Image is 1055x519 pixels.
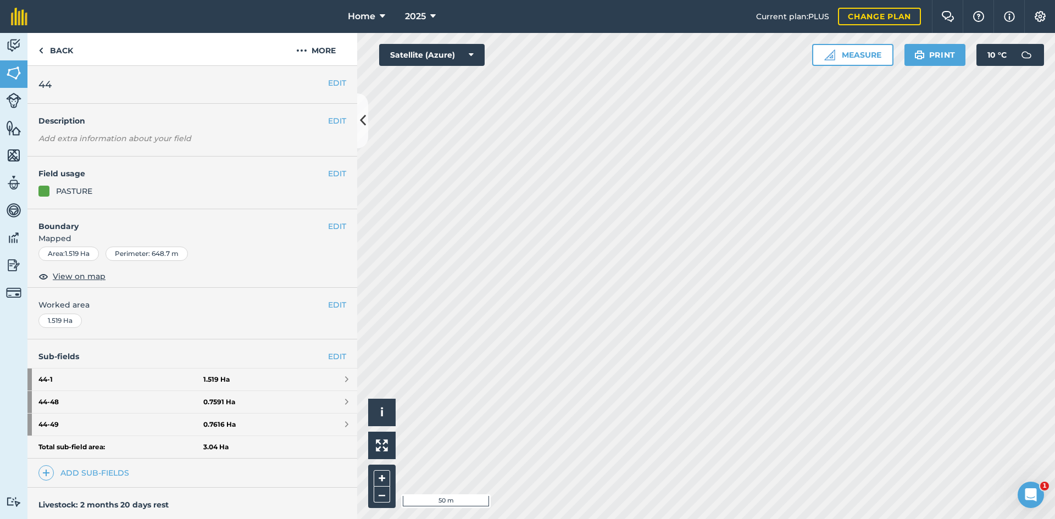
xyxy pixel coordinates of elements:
[756,10,829,23] span: Current plan : PLUS
[374,470,390,487] button: +
[38,270,48,283] img: svg+xml;base64,PHN2ZyB4bWxucz0iaHR0cDovL3d3dy53My5vcmcvMjAwMC9zdmciIHdpZHRoPSIxOCIgaGVpZ2h0PSIyNC...
[6,65,21,81] img: svg+xml;base64,PHN2ZyB4bWxucz0iaHR0cDovL3d3dy53My5vcmcvMjAwMC9zdmciIHdpZHRoPSI1NiIgaGVpZ2h0PSI2MC...
[6,230,21,246] img: svg+xml;base64,PD94bWwgdmVyc2lvbj0iMS4wIiBlbmNvZGluZz0idXRmLTgiPz4KPCEtLSBHZW5lcmF0b3I6IEFkb2JlIE...
[6,202,21,219] img: svg+xml;base64,PD94bWwgdmVyc2lvbj0iMS4wIiBlbmNvZGluZz0idXRmLTgiPz4KPCEtLSBHZW5lcmF0b3I6IEFkb2JlIE...
[1018,482,1044,508] iframe: Intercom live chat
[38,247,99,261] div: Area : 1.519 Ha
[42,466,50,479] img: svg+xml;base64,PHN2ZyB4bWxucz0iaHR0cDovL3d3dy53My5vcmcvMjAwMC9zdmciIHdpZHRoPSIxNCIgaGVpZ2h0PSIyNC...
[6,257,21,274] img: svg+xml;base64,PD94bWwgdmVyc2lvbj0iMS4wIiBlbmNvZGluZz0idXRmLTgiPz4KPCEtLSBHZW5lcmF0b3I6IEFkb2JlIE...
[328,220,346,232] button: EDIT
[1004,10,1015,23] img: svg+xml;base64,PHN2ZyB4bWxucz0iaHR0cDovL3d3dy53My5vcmcvMjAwMC9zdmciIHdpZHRoPSIxNyIgaGVpZ2h0PSIxNy...
[6,37,21,54] img: svg+xml;base64,PD94bWwgdmVyc2lvbj0iMS4wIiBlbmNvZGluZz0idXRmLTgiPz4KPCEtLSBHZW5lcmF0b3I6IEFkb2JlIE...
[203,398,235,406] strong: 0.7591 Ha
[56,185,92,197] div: PASTURE
[203,443,229,451] strong: 3.04 Ha
[27,391,357,413] a: 44-480.7591 Ha
[824,49,835,60] img: Ruler icon
[27,369,357,390] a: 44-11.519 Ha
[376,439,388,451] img: Four arrows, one pointing top left, one top right, one bottom right and the last bottom left
[6,285,21,300] img: svg+xml;base64,PD94bWwgdmVyc2lvbj0iMS4wIiBlbmNvZGluZz0idXRmLTgiPz4KPCEtLSBHZW5lcmF0b3I6IEFkb2JlIE...
[38,168,328,180] h4: Field usage
[328,77,346,89] button: EDIT
[27,350,357,362] h4: Sub-fields
[348,10,375,23] span: Home
[328,115,346,127] button: EDIT
[203,420,236,429] strong: 0.7616 Ha
[812,44,893,66] button: Measure
[987,44,1007,66] span: 10 ° C
[914,48,925,62] img: svg+xml;base64,PHN2ZyB4bWxucz0iaHR0cDovL3d3dy53My5vcmcvMjAwMC9zdmciIHdpZHRoPSIxOSIgaGVpZ2h0PSIyNC...
[38,44,43,57] img: svg+xml;base64,PHN2ZyB4bWxucz0iaHR0cDovL3d3dy53My5vcmcvMjAwMC9zdmciIHdpZHRoPSI5IiBoZWlnaHQ9IjI0Ii...
[38,133,191,143] em: Add extra information about your field
[53,270,105,282] span: View on map
[972,11,985,22] img: A question mark icon
[38,115,346,127] h4: Description
[203,375,230,384] strong: 1.519 Ha
[38,391,203,413] strong: 44 - 48
[328,350,346,362] a: EDIT
[6,93,21,108] img: svg+xml;base64,PD94bWwgdmVyc2lvbj0iMS4wIiBlbmNvZGluZz0idXRmLTgiPz4KPCEtLSBHZW5lcmF0b3I6IEFkb2JlIE...
[1040,482,1049,490] span: 1
[6,120,21,136] img: svg+xml;base64,PHN2ZyB4bWxucz0iaHR0cDovL3d3dy53My5vcmcvMjAwMC9zdmciIHdpZHRoPSI1NiIgaGVpZ2h0PSI2MC...
[38,414,203,436] strong: 44 - 49
[38,314,82,328] div: 1.519 Ha
[1034,11,1047,22] img: A cog icon
[38,77,52,92] span: 44
[379,44,485,66] button: Satellite (Azure)
[105,247,188,261] div: Perimeter : 648.7 m
[6,147,21,164] img: svg+xml;base64,PHN2ZyB4bWxucz0iaHR0cDovL3d3dy53My5vcmcvMjAwMC9zdmciIHdpZHRoPSI1NiIgaGVpZ2h0PSI2MC...
[380,405,384,419] span: i
[38,443,203,451] strong: Total sub-field area:
[296,44,307,57] img: svg+xml;base64,PHN2ZyB4bWxucz0iaHR0cDovL3d3dy53My5vcmcvMjAwMC9zdmciIHdpZHRoPSIyMCIgaGVpZ2h0PSIyNC...
[38,500,169,510] h4: Livestock: 2 months 20 days rest
[838,8,921,25] a: Change plan
[405,10,426,23] span: 2025
[328,299,346,311] button: EDIT
[27,414,357,436] a: 44-490.7616 Ha
[38,270,105,283] button: View on map
[941,11,954,22] img: Two speech bubbles overlapping with the left bubble in the forefront
[368,399,396,426] button: i
[1015,44,1037,66] img: svg+xml;base64,PD94bWwgdmVyc2lvbj0iMS4wIiBlbmNvZGluZz0idXRmLTgiPz4KPCEtLSBHZW5lcmF0b3I6IEFkb2JlIE...
[11,8,27,25] img: fieldmargin Logo
[38,369,203,390] strong: 44 - 1
[6,496,21,507] img: svg+xml;base64,PD94bWwgdmVyc2lvbj0iMS4wIiBlbmNvZGluZz0idXRmLTgiPz4KPCEtLSBHZW5lcmF0b3I6IEFkb2JlIE...
[27,33,84,65] a: Back
[6,175,21,191] img: svg+xml;base64,PD94bWwgdmVyc2lvbj0iMS4wIiBlbmNvZGluZz0idXRmLTgiPz4KPCEtLSBHZW5lcmF0b3I6IEFkb2JlIE...
[976,44,1044,66] button: 10 °C
[275,33,357,65] button: More
[38,465,134,481] a: Add sub-fields
[328,168,346,180] button: EDIT
[27,232,357,244] span: Mapped
[38,299,346,311] span: Worked area
[27,209,328,232] h4: Boundary
[904,44,966,66] button: Print
[374,487,390,503] button: –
